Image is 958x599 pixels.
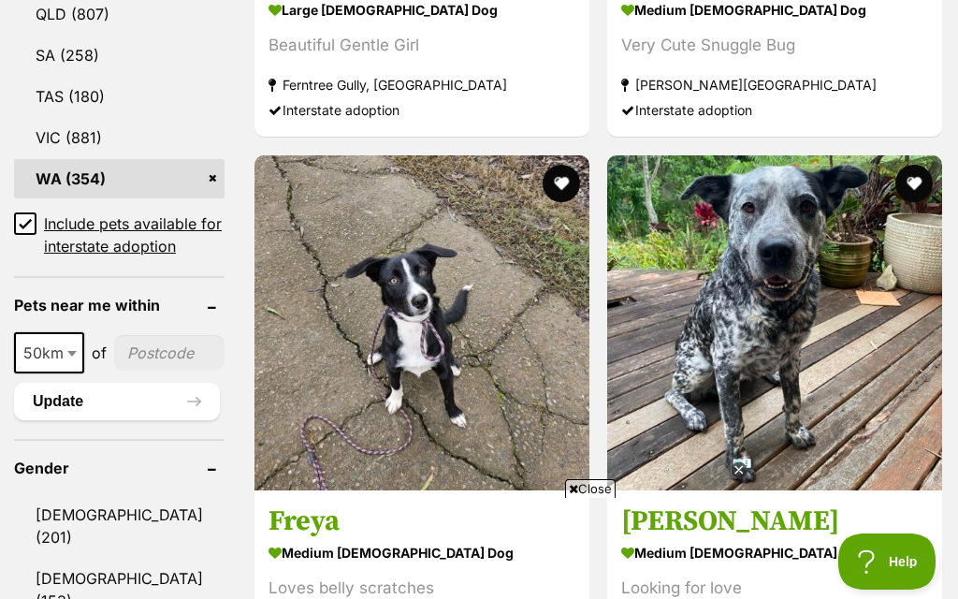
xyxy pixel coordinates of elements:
strong: Ferntree Gully, [GEOGRAPHIC_DATA] [269,73,575,98]
div: Interstate adoption [269,98,575,124]
a: Include pets available for interstate adoption [14,212,225,257]
span: of [92,342,107,364]
button: favourite [895,165,933,202]
div: Beautiful Gentle Girl [269,34,575,59]
div: Very Cute Snuggle Bug [621,34,928,59]
img: Milo - Australian Cattle Dog [607,155,942,490]
a: TAS (180) [14,77,225,116]
button: favourite [543,165,580,202]
strong: [PERSON_NAME][GEOGRAPHIC_DATA] [621,73,928,98]
header: Gender [14,460,225,476]
span: 50km [14,332,84,373]
iframe: Help Scout Beacon - Open [838,533,939,590]
header: Pets near me within [14,297,225,314]
a: VIC (881) [14,118,225,157]
span: 50km [16,340,82,366]
iframe: Advertisement [138,505,820,590]
div: Interstate adoption [621,98,928,124]
img: Freya - Border Collie Dog [254,155,589,490]
a: [DEMOGRAPHIC_DATA] (201) [14,495,225,557]
a: WA (354) [14,159,225,198]
button: Update [14,383,220,420]
a: SA (258) [14,36,225,75]
span: Include pets available for interstate adoption [44,212,225,257]
input: postcode [114,335,225,371]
